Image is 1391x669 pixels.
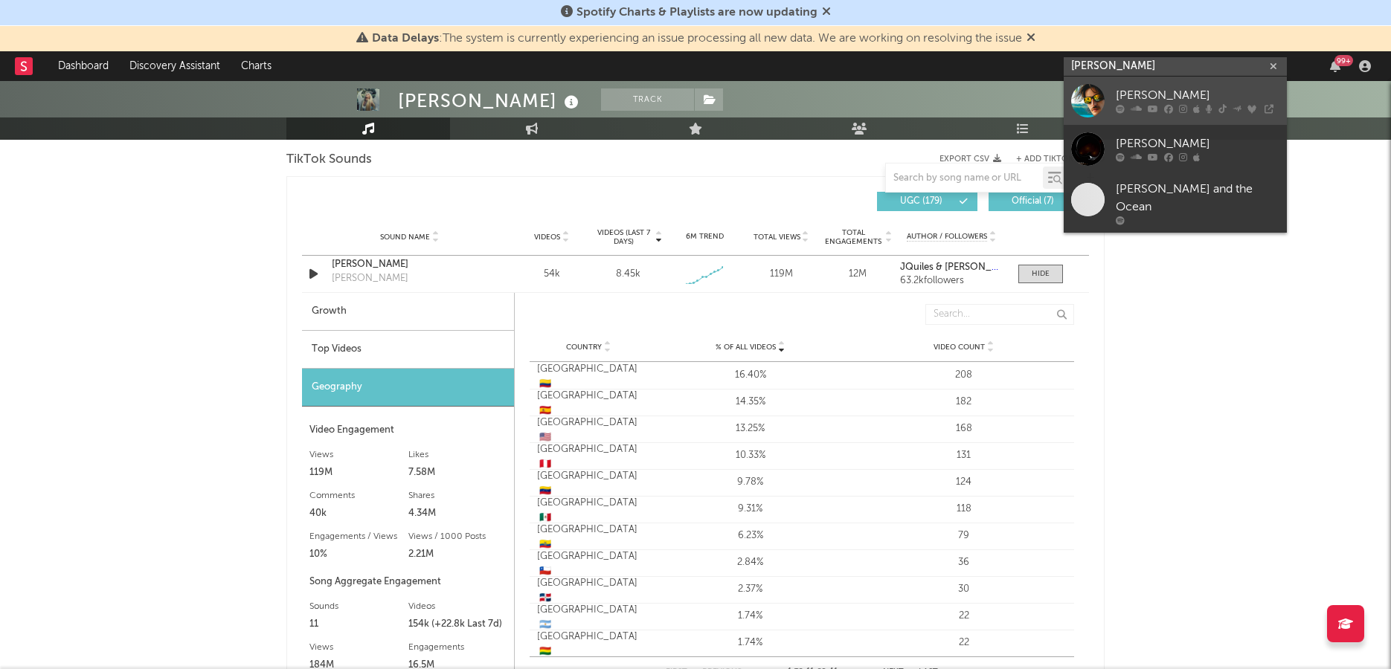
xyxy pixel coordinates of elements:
[601,88,694,111] button: Track
[861,582,1067,597] div: 30
[1334,55,1353,66] div: 99 +
[1064,125,1287,173] a: [PERSON_NAME]
[1064,173,1287,233] a: [PERSON_NAME] and the Ocean
[647,609,853,624] div: 1.74%
[537,630,640,659] div: [GEOGRAPHIC_DATA]
[887,197,955,206] span: UGC ( 179 )
[537,523,640,552] div: [GEOGRAPHIC_DATA]
[886,172,1043,184] input: Search by song name or URL
[539,593,551,603] span: 🇩🇴
[539,406,551,416] span: 🇪🇸
[398,88,582,113] div: [PERSON_NAME]
[309,446,408,464] div: Views
[1064,57,1287,76] input: Search for artists
[408,615,507,633] div: 154k (+22.8k Last 7d)
[309,598,408,615] div: Sounds
[647,636,853,650] div: 1.74%
[537,496,640,525] div: [GEOGRAPHIC_DATA]
[534,233,560,242] span: Videos
[372,33,1022,45] span: : The system is currently experiencing an issue processing all new data. We are working on resolv...
[647,502,853,517] div: 9.31%
[332,257,487,272] a: [PERSON_NAME]
[861,502,1067,517] div: 118
[989,192,1089,211] button: Official(7)
[309,639,408,656] div: Views
[408,598,507,615] div: Videos
[647,555,853,570] div: 2.84%
[861,421,1067,436] div: 168
[539,459,551,469] span: 🇵🇪
[861,555,1067,570] div: 36
[1330,60,1340,72] button: 99+
[539,540,551,549] span: 🇪🇨
[408,487,507,505] div: Shares
[539,513,551,523] span: 🇲🇽
[309,615,408,633] div: 11
[822,7,831,19] span: Dismiss
[754,233,800,242] span: Total Views
[309,421,507,439] div: Video Engagement
[877,192,977,211] button: UGC(179)
[939,155,1001,164] button: Export CSV
[861,636,1067,650] div: 22
[998,197,1067,206] span: Official ( 7 )
[670,231,739,242] div: 6M Trend
[537,576,640,605] div: [GEOGRAPHIC_DATA]
[907,232,987,242] span: Author / Followers
[1001,155,1105,164] button: + Add TikTok Sound
[309,573,507,591] div: Song Aggregate Engagement
[861,448,1067,463] div: 131
[900,262,1021,272] strong: JQuiles & [PERSON_NAME]
[119,51,231,81] a: Discovery Assistant
[537,549,640,578] div: [GEOGRAPHIC_DATA]
[539,566,551,576] span: 🇨🇱
[647,395,853,410] div: 14.35%
[934,343,985,352] span: Video Count
[647,368,853,383] div: 16.40%
[716,343,776,352] span: % of all Videos
[616,267,640,282] div: 8.45k
[539,379,551,389] span: 🇨🇴
[537,442,640,471] div: [GEOGRAPHIC_DATA]
[594,228,654,246] span: Videos (last 7 days)
[302,331,514,369] div: Top Videos
[647,582,853,597] div: 2.37%
[539,620,551,630] span: 🇦🇷
[309,505,408,523] div: 40k
[900,262,1003,273] a: JQuiles & [PERSON_NAME]
[1027,33,1035,45] span: Dismiss
[925,304,1074,325] input: Search...
[372,33,439,45] span: Data Delays
[823,228,884,246] span: Total Engagements
[517,267,586,282] div: 54k
[647,421,853,436] div: 13.25%
[823,267,893,282] div: 12M
[231,51,282,81] a: Charts
[1116,135,1279,153] div: [PERSON_NAME]
[861,395,1067,410] div: 182
[861,475,1067,490] div: 124
[302,369,514,407] div: Geography
[1016,155,1105,164] button: + Add TikTok Sound
[408,639,507,656] div: Engagements
[1116,87,1279,105] div: [PERSON_NAME]
[302,293,514,331] div: Growth
[900,276,1003,286] div: 63.2k followers
[537,416,640,445] div: [GEOGRAPHIC_DATA]
[537,469,640,498] div: [GEOGRAPHIC_DATA]
[647,529,853,543] div: 6.23%
[566,343,602,352] span: Country
[332,271,408,286] div: [PERSON_NAME]
[309,528,408,546] div: Engagements / Views
[408,528,507,546] div: Views / 1000 Posts
[539,433,551,442] span: 🇺🇸
[408,464,507,482] div: 7.58M
[539,486,551,496] span: 🇻🇪
[380,233,430,242] span: Sound Name
[309,464,408,482] div: 119M
[647,475,853,490] div: 9.78%
[537,603,640,632] div: [GEOGRAPHIC_DATA]
[48,51,119,81] a: Dashboard
[861,368,1067,383] div: 208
